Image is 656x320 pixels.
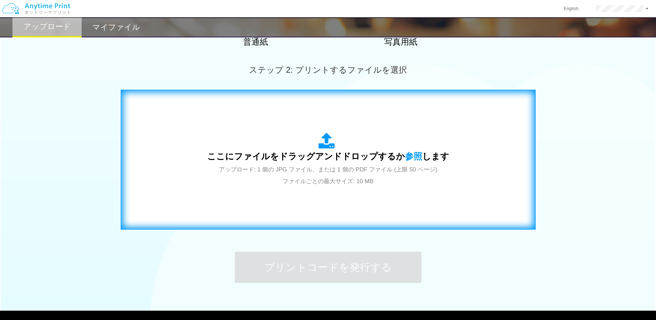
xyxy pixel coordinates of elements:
[340,37,461,46] h2: 写真用紙
[219,166,437,185] span: アップロード: 1 個の JPG ファイル、または 1 個の PDF ファイル (上限 50 ページ) ファイルごとの最大サイズ: 10 MB
[249,65,407,74] span: ステップ 2: プリントするファイルを選択
[207,151,449,161] span: ここにファイルをドラッグアンドドロップするか します
[405,151,422,161] span: 参照
[92,23,140,32] h2: マイファイル
[195,37,316,46] h2: 普通紙
[235,252,422,283] button: プリントコードを発行する
[24,23,71,31] h2: アップロード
